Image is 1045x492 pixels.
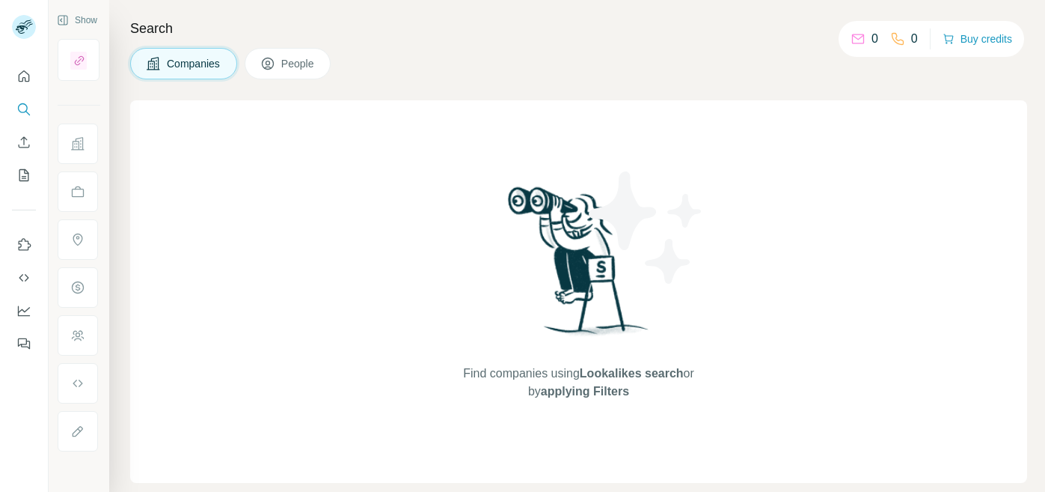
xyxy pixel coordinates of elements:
[12,264,36,291] button: Use Surfe API
[12,162,36,189] button: My lists
[12,231,36,258] button: Use Surfe on LinkedIn
[12,63,36,90] button: Quick start
[46,9,108,31] button: Show
[501,183,657,350] img: Surfe Illustration - Woman searching with binoculars
[911,30,918,48] p: 0
[12,297,36,324] button: Dashboard
[580,367,684,380] span: Lookalikes search
[281,56,316,71] span: People
[130,18,1027,39] h4: Search
[12,330,36,357] button: Feedback
[12,96,36,123] button: Search
[943,28,1012,49] button: Buy credits
[167,56,221,71] span: Companies
[459,365,698,401] span: Find companies using or by
[541,385,629,398] span: applying Filters
[871,30,878,48] p: 0
[579,160,714,295] img: Surfe Illustration - Stars
[12,129,36,156] button: Enrich CSV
